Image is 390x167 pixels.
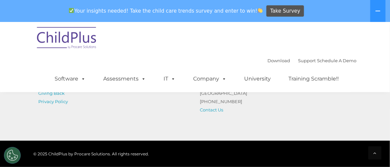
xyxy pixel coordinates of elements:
[39,99,68,104] a: Privacy Policy
[282,72,346,85] a: Training Scramble!!
[238,72,278,85] a: University
[298,58,316,63] a: Support
[270,5,300,17] span: Take Survey
[69,8,74,13] img: ✅
[200,73,271,114] p: [STREET_ADDRESS] Suite 1000 [GEOGRAPHIC_DATA] [PHONE_NUMBER]
[4,147,21,164] button: Cookies Settings
[97,72,153,85] a: Assessments
[258,8,263,13] img: 👏
[200,107,223,112] a: Contact Us
[187,72,233,85] a: Company
[266,5,304,17] a: Take Survey
[48,72,93,85] a: Software
[268,58,357,63] font: |
[268,58,290,63] a: Download
[34,22,100,56] img: ChildPlus by Procare Solutions
[157,72,183,85] a: IT
[34,151,149,156] span: © 2025 ChildPlus by Procare Solutions. All rights reserved.
[66,4,266,17] span: Your insights needed! Take the child care trends survey and enter to win!
[39,90,65,96] a: Giving Back
[317,58,357,63] a: Schedule A Demo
